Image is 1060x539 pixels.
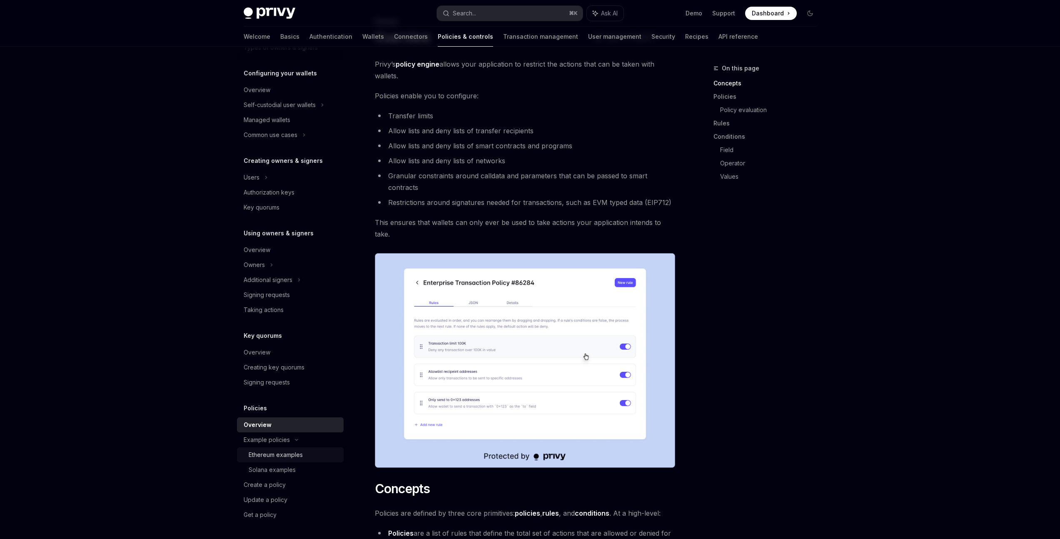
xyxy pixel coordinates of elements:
div: Get a policy [244,510,277,520]
div: Ethereum examples [249,450,303,460]
a: Recipes [685,27,708,47]
h5: Policies [244,403,267,413]
h5: Key quorums [244,331,282,341]
span: Concepts [375,481,430,496]
a: Basics [280,27,299,47]
a: Taking actions [237,302,344,317]
a: Creating key quorums [237,360,344,375]
a: Dashboard [745,7,797,20]
button: Ask AI [587,6,624,21]
a: Connectors [394,27,428,47]
strong: policy engine [396,60,439,68]
a: Overview [237,82,344,97]
a: User management [588,27,641,47]
a: Key quorums [237,200,344,215]
a: Overview [237,417,344,432]
a: Rules [713,117,823,130]
a: Signing requests [237,375,344,390]
div: Create a policy [244,480,286,490]
div: Update a policy [244,495,287,505]
a: Solana examples [237,462,344,477]
img: dark logo [244,7,295,19]
h5: Creating owners & signers [244,156,323,166]
span: Privy’s allows your application to restrict the actions that can be taken with wallets. [375,58,675,82]
a: Create a policy [237,477,344,492]
a: Update a policy [237,492,344,507]
a: Authorization keys [237,185,344,200]
a: Concepts [713,77,823,90]
span: This ensures that wallets can only ever be used to take actions your application intends to take. [375,217,675,240]
a: Demo [686,9,702,17]
div: Signing requests [244,377,290,387]
a: Conditions [713,130,823,143]
h5: Using owners & signers [244,228,314,238]
div: Overview [244,85,270,95]
a: Wallets [362,27,384,47]
button: Search...⌘K [437,6,583,21]
a: Ethereum examples [237,447,344,462]
li: Allow lists and deny lists of smart contracts and programs [375,140,675,152]
div: Creating key quorums [244,362,304,372]
h5: Configuring your wallets [244,68,317,78]
div: Example policies [244,435,290,445]
strong: conditions [575,509,609,517]
a: Field [720,143,823,157]
strong: Policies [388,529,414,537]
span: ⌘ K [569,10,578,17]
div: Search... [453,8,476,18]
li: Allow lists and deny lists of networks [375,155,675,167]
a: API reference [718,27,758,47]
img: Managing policies in the Privy Dashboard [375,253,675,468]
button: Toggle dark mode [803,7,817,20]
div: Common use cases [244,130,297,140]
a: Policy evaluation [720,103,823,117]
a: Get a policy [237,507,344,522]
span: Dashboard [752,9,784,17]
a: Authentication [309,27,352,47]
a: Transaction management [503,27,578,47]
a: Overview [237,242,344,257]
a: Support [712,9,735,17]
div: Managed wallets [244,115,290,125]
li: Granular constraints around calldata and parameters that can be passed to smart contracts [375,170,675,193]
div: Signing requests [244,290,290,300]
a: Managed wallets [237,112,344,127]
li: Restrictions around signatures needed for transactions, such as EVM typed data (EIP712) [375,197,675,208]
a: Security [651,27,675,47]
strong: policies [515,509,540,517]
div: Overview [244,420,272,430]
div: Owners [244,260,265,270]
div: Authorization keys [244,187,294,197]
a: Welcome [244,27,270,47]
li: Transfer limits [375,110,675,122]
div: Solana examples [249,465,296,475]
div: Overview [244,245,270,255]
div: Key quorums [244,202,279,212]
div: Overview [244,347,270,357]
div: Users [244,172,259,182]
strong: rules [542,509,559,517]
a: Overview [237,345,344,360]
a: Policies [713,90,823,103]
span: Ask AI [601,9,618,17]
span: On this page [722,63,759,73]
div: Taking actions [244,305,284,315]
span: Policies are defined by three core primitives: , , and . At a high-level: [375,507,675,519]
span: Policies enable you to configure: [375,90,675,102]
div: Additional signers [244,275,292,285]
li: Allow lists and deny lists of transfer recipients [375,125,675,137]
a: Operator [720,157,823,170]
a: Policies & controls [438,27,493,47]
a: Values [720,170,823,183]
a: Signing requests [237,287,344,302]
div: Self-custodial user wallets [244,100,316,110]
